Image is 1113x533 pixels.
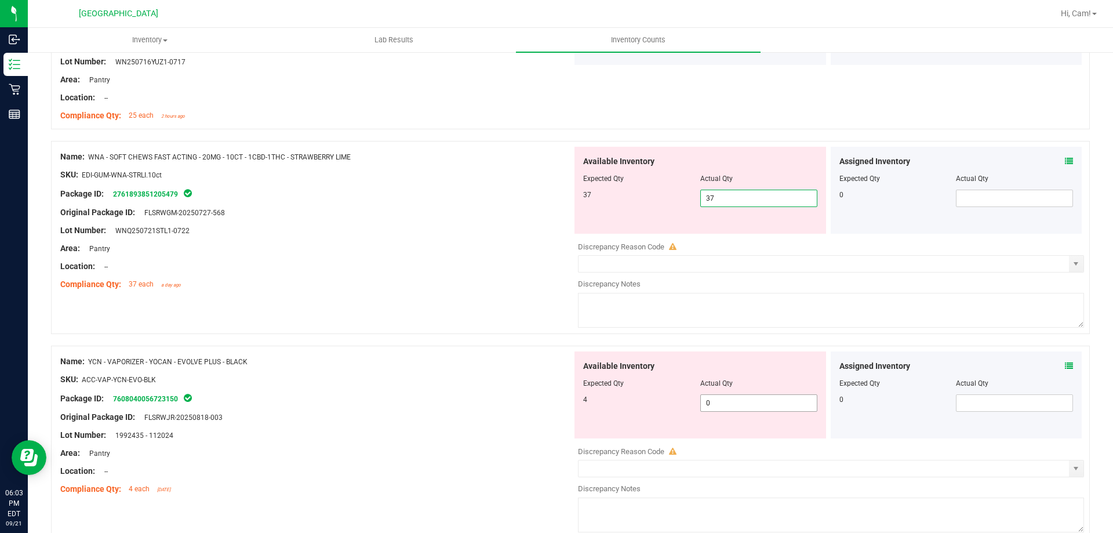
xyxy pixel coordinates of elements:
[9,108,20,120] inline-svg: Reports
[839,173,956,184] div: Expected Qty
[129,111,154,119] span: 25 each
[839,394,956,405] div: 0
[578,278,1084,290] div: Discrepancy Notes
[1069,256,1083,272] span: select
[516,28,760,52] a: Inventory Counts
[60,357,85,366] span: Name:
[60,466,95,476] span: Location:
[183,392,193,404] span: In Sync
[9,84,20,95] inline-svg: Retail
[583,396,587,404] span: 4
[110,227,190,235] span: WNQ250721STL1-0722
[60,57,106,66] span: Lot Number:
[139,414,223,422] span: FLSRWJR-20250818-003
[60,189,104,198] span: Package ID:
[359,35,429,45] span: Lab Results
[956,173,1073,184] div: Actual Qty
[583,155,654,168] span: Available Inventory
[82,376,156,384] span: ACC-VAP-YCN-EVO-BLK
[110,58,185,66] span: WN250716YUZ1-0717
[83,76,110,84] span: Pantry
[28,35,271,45] span: Inventory
[157,487,170,492] span: [DATE]
[129,485,150,493] span: 4 each
[956,378,1073,389] div: Actual Qty
[583,191,591,199] span: 37
[113,190,178,198] a: 2761893851205479
[183,187,193,199] span: In Sync
[60,170,78,179] span: SKU:
[578,483,1084,495] div: Discrepancy Notes
[583,379,624,387] span: Expected Qty
[595,35,681,45] span: Inventory Counts
[82,171,162,179] span: EDI-GUM-WNA-STRLI.10ct
[60,152,85,161] span: Name:
[839,190,956,200] div: 0
[60,412,135,422] span: Original Package ID:
[28,28,272,52] a: Inventory
[60,484,121,494] span: Compliance Qty:
[60,75,80,84] span: Area:
[83,245,110,253] span: Pantry
[60,280,121,289] span: Compliance Qty:
[99,94,108,102] span: --
[60,375,78,384] span: SKU:
[161,282,181,288] span: a day ago
[110,432,173,440] span: 1992435 - 112024
[839,378,956,389] div: Expected Qty
[113,395,178,403] a: 7608040056723150
[129,280,154,288] span: 37 each
[60,262,95,271] span: Location:
[583,360,654,372] span: Available Inventory
[5,488,23,519] p: 06:03 PM EDT
[700,175,733,183] span: Actual Qty
[88,358,248,366] span: YCN - VAPORIZER - YOCAN - EVOLVE PLUS - BLACK
[12,440,46,475] iframe: Resource center
[60,244,80,253] span: Area:
[161,114,185,119] span: 2 hours ago
[578,242,664,251] span: Discrepancy Reason Code
[139,209,225,217] span: FLSRWGM-20250727-568
[839,155,910,168] span: Assigned Inventory
[9,59,20,70] inline-svg: Inventory
[83,449,110,458] span: Pantry
[60,226,106,235] span: Lot Number:
[60,93,95,102] span: Location:
[1069,461,1083,477] span: select
[272,28,516,52] a: Lab Results
[79,9,158,19] span: [GEOGRAPHIC_DATA]
[839,360,910,372] span: Assigned Inventory
[60,448,80,458] span: Area:
[5,519,23,528] p: 09/21
[1061,9,1091,18] span: Hi, Cam!
[60,111,121,120] span: Compliance Qty:
[88,153,351,161] span: WNA - SOFT CHEWS FAST ACTING - 20MG - 10CT - 1CBD-1THC - STRAWBERRY LIME
[701,395,817,411] input: 0
[60,208,135,217] span: Original Package ID:
[700,379,733,387] span: Actual Qty
[99,263,108,271] span: --
[583,175,624,183] span: Expected Qty
[9,34,20,45] inline-svg: Inbound
[60,430,106,440] span: Lot Number:
[578,447,664,456] span: Discrepancy Reason Code
[99,467,108,476] span: --
[60,394,104,403] span: Package ID:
